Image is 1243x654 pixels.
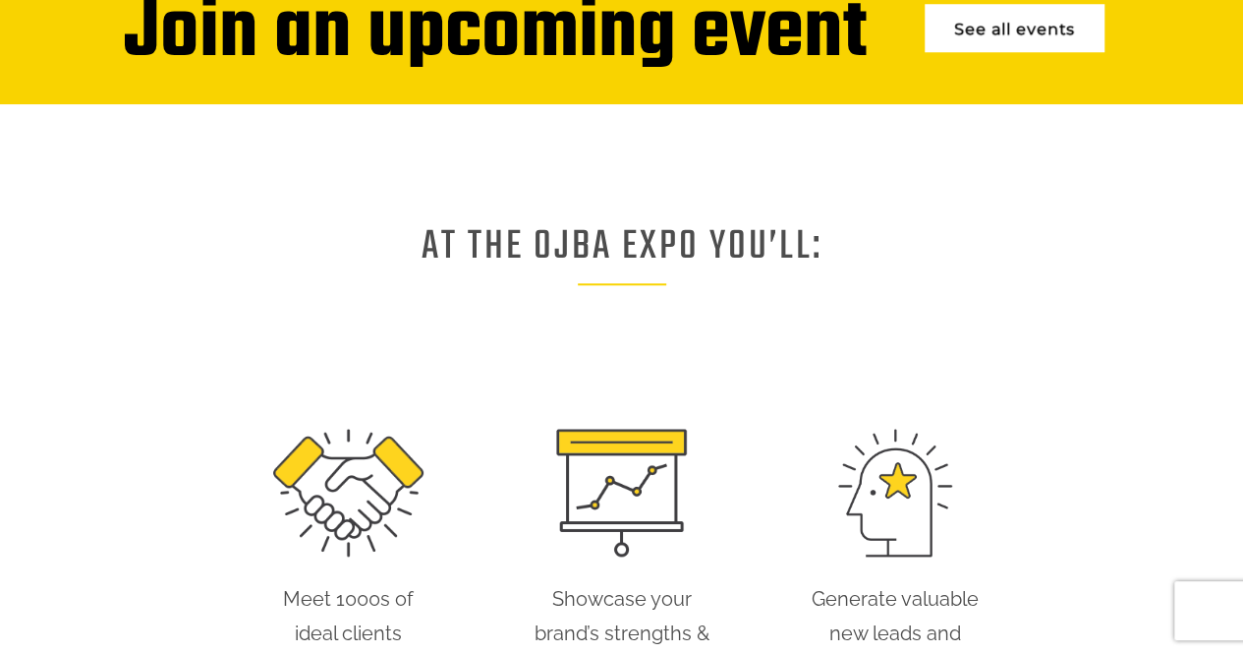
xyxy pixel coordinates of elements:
[26,240,359,283] input: Enter your email address
[288,509,357,536] em: Submit
[102,110,330,136] div: Leave a message
[26,182,359,225] input: Enter your last name
[925,4,1104,52] a: See all events
[26,298,359,494] textarea: Type your message and click 'Submit'
[422,235,822,295] h1: AT THE OJBA EXPO YOU’LL:
[322,10,369,57] div: Minimize live chat window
